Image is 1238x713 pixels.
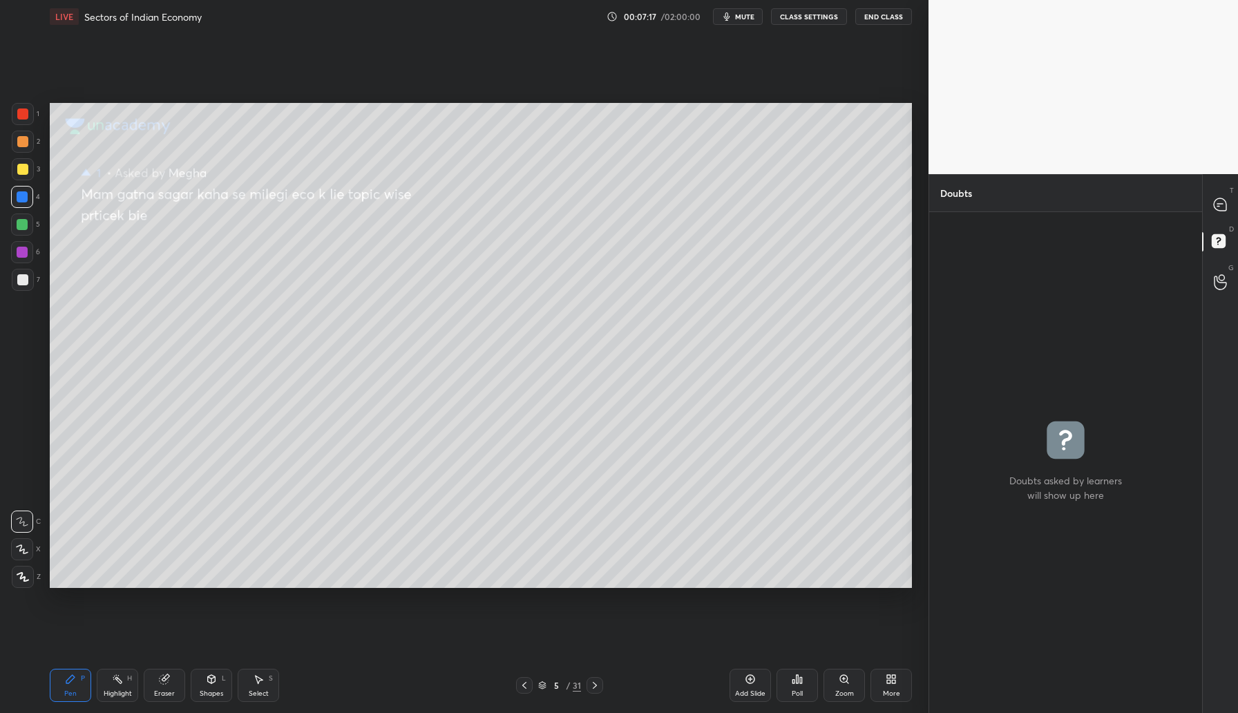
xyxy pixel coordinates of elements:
div: P [81,675,85,682]
div: Add Slide [735,690,765,697]
p: Doubts [929,175,983,211]
button: CLASS SETTINGS [771,8,847,25]
div: 2 [12,131,40,153]
div: L [222,675,226,682]
div: S [269,675,273,682]
div: Pen [64,690,77,697]
span: mute [735,12,754,21]
div: Eraser [154,690,175,697]
button: End Class [855,8,912,25]
div: 31 [573,679,581,692]
div: 4 [11,186,40,208]
div: 6 [11,241,40,263]
div: Poll [792,690,803,697]
div: 3 [12,158,40,180]
div: H [127,675,132,682]
div: / [566,681,570,690]
p: D [1229,224,1234,234]
button: mute [713,8,763,25]
div: Highlight [104,690,132,697]
div: 5 [549,681,563,690]
div: Shapes [200,690,223,697]
div: Z [12,566,41,588]
div: 1 [12,103,39,125]
p: G [1228,263,1234,273]
h4: Sectors of Indian Economy [84,10,202,23]
div: C [11,511,41,533]
div: X [11,538,41,560]
div: LIVE [50,8,79,25]
div: Zoom [835,690,854,697]
div: 7 [12,269,40,291]
div: 5 [11,213,40,236]
p: T [1230,185,1234,196]
div: More [883,690,900,697]
div: Select [249,690,269,697]
div: grid [929,212,1202,713]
